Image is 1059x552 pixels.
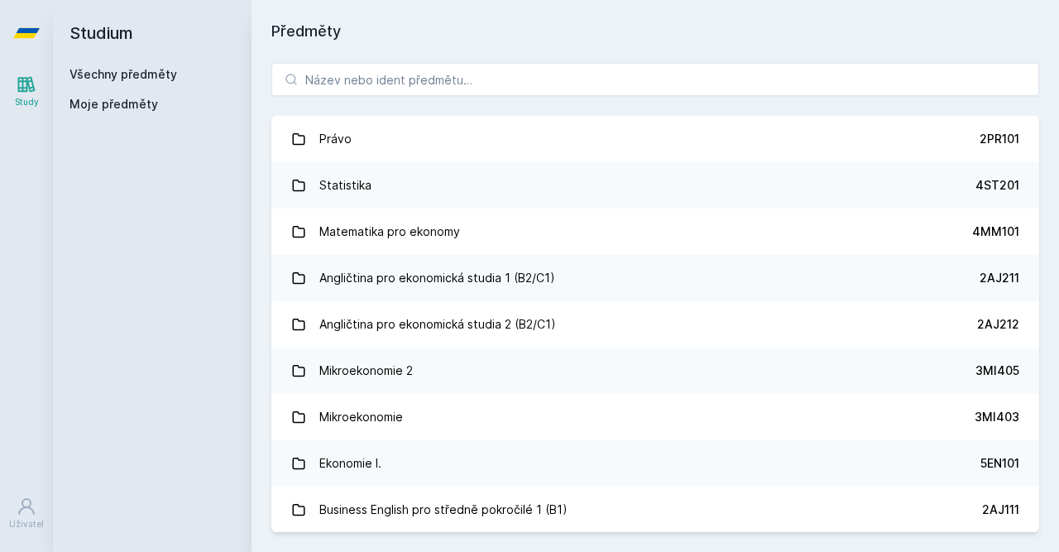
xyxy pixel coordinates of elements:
div: Statistika [319,169,371,202]
div: 2AJ212 [977,316,1019,333]
a: Matematika pro ekonomy 4MM101 [271,209,1039,255]
div: Mikroekonomie 2 [319,354,413,387]
h1: Předměty [271,20,1039,43]
div: Právo [319,122,352,156]
a: Všechny předměty [69,67,177,81]
div: 4MM101 [972,223,1019,240]
div: Angličtina pro ekonomická studia 2 (B2/C1) [319,308,556,341]
div: Angličtina pro ekonomická studia 1 (B2/C1) [319,262,555,295]
a: Statistika 4ST201 [271,162,1039,209]
a: Uživatel [3,488,50,539]
a: Business English pro středně pokročilé 1 (B1) 2AJ111 [271,487,1039,533]
div: 2AJ211 [980,270,1019,286]
div: 5EN101 [980,455,1019,472]
input: Název nebo ident předmětu… [271,63,1039,96]
a: Mikroekonomie 3MI403 [271,394,1039,440]
a: Ekonomie I. 5EN101 [271,440,1039,487]
div: 3MI405 [975,362,1019,379]
a: Angličtina pro ekonomická studia 2 (B2/C1) 2AJ212 [271,301,1039,348]
div: Mikroekonomie [319,401,403,434]
div: Ekonomie I. [319,447,381,480]
div: Business English pro středně pokročilé 1 (B1) [319,493,568,526]
div: 2PR101 [980,131,1019,147]
div: Study [15,96,39,108]
div: 4ST201 [975,177,1019,194]
a: Study [3,66,50,117]
div: 3MI403 [975,409,1019,425]
div: 2AJ111 [982,502,1019,518]
span: Moje předměty [69,96,158,113]
a: Právo 2PR101 [271,116,1039,162]
a: Angličtina pro ekonomická studia 1 (B2/C1) 2AJ211 [271,255,1039,301]
div: Uživatel [9,518,44,530]
a: Mikroekonomie 2 3MI405 [271,348,1039,394]
div: Matematika pro ekonomy [319,215,460,248]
